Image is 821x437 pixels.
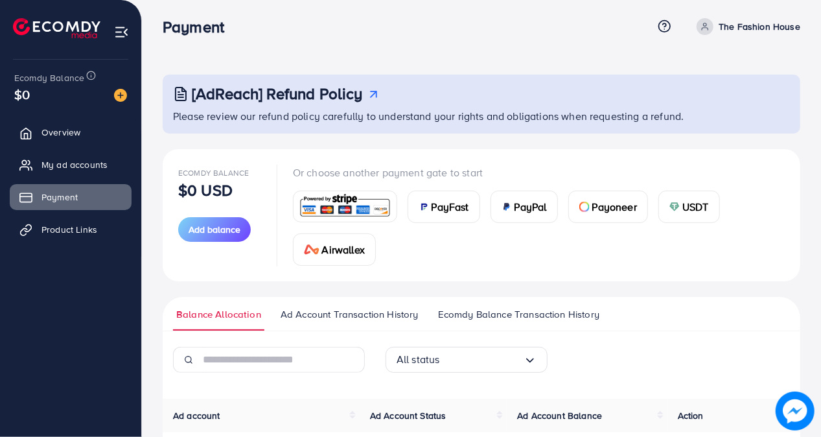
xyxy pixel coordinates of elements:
[592,199,637,215] span: Payoneer
[678,409,704,422] span: Action
[440,349,524,370] input: Search for option
[293,233,376,266] a: cardAirwallex
[438,307,599,322] span: Ecomdy Balance Transaction History
[304,244,319,255] img: card
[192,84,363,103] h3: [AdReach] Refund Policy
[41,158,108,171] span: My ad accounts
[397,349,440,370] span: All status
[10,119,132,145] a: Overview
[293,191,397,222] a: card
[189,223,240,236] span: Add balance
[370,409,446,422] span: Ad Account Status
[10,184,132,210] a: Payment
[515,199,547,215] span: PayPal
[41,223,97,236] span: Product Links
[776,392,815,431] img: image
[432,199,469,215] span: PayFast
[682,199,709,215] span: USDT
[669,202,680,212] img: card
[719,19,800,34] p: The Fashion House
[163,18,235,36] h3: Payment
[297,193,393,220] img: card
[386,347,548,373] div: Search for option
[10,217,132,242] a: Product Links
[10,152,132,178] a: My ad accounts
[322,242,365,257] span: Airwallex
[293,165,785,180] p: Or choose another payment gate to start
[14,71,84,84] span: Ecomdy Balance
[408,191,480,223] a: cardPayFast
[491,191,558,223] a: cardPayPal
[114,25,129,40] img: menu
[41,126,80,139] span: Overview
[114,89,127,102] img: image
[173,108,792,124] p: Please review our refund policy carefully to understand your rights and obligations when requesti...
[517,409,602,422] span: Ad Account Balance
[502,202,512,212] img: card
[14,85,30,104] span: $0
[178,167,249,178] span: Ecomdy Balance
[13,18,100,38] img: logo
[41,191,78,204] span: Payment
[176,307,261,322] span: Balance Allocation
[568,191,648,223] a: cardPayoneer
[281,307,419,322] span: Ad Account Transaction History
[691,18,800,35] a: The Fashion House
[178,182,233,198] p: $0 USD
[419,202,429,212] img: card
[658,191,720,223] a: cardUSDT
[173,409,220,422] span: Ad account
[579,202,590,212] img: card
[178,217,251,242] button: Add balance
